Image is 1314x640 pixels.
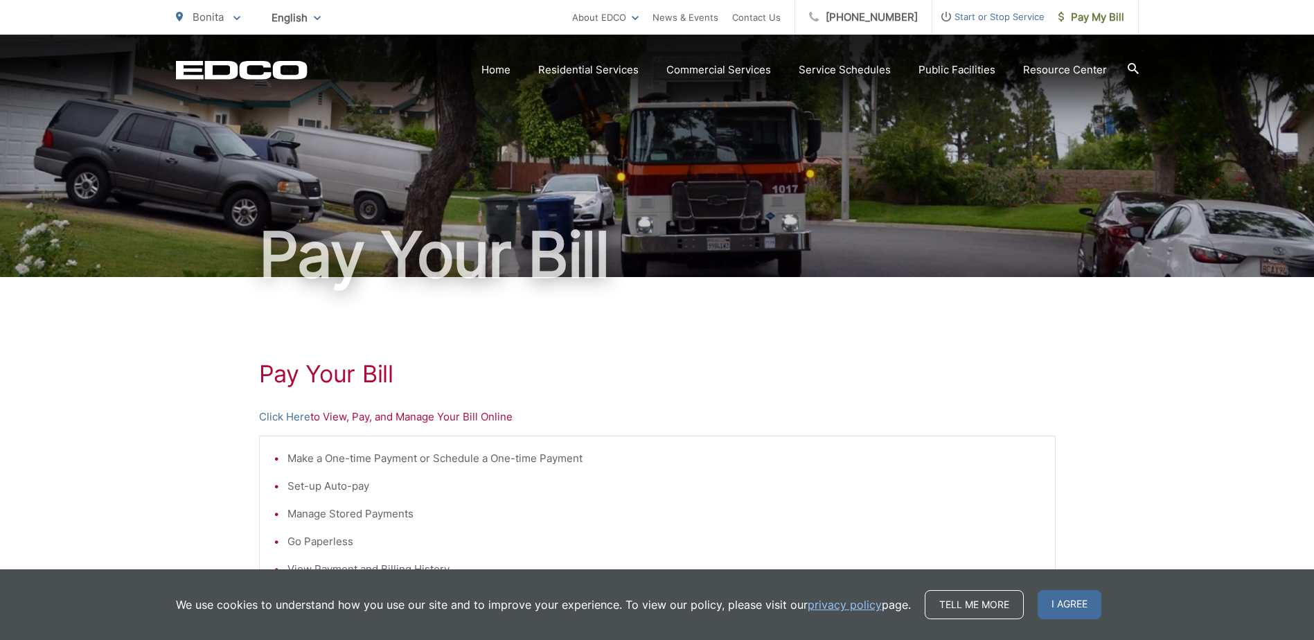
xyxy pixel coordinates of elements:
[287,561,1041,578] li: View Payment and Billing History
[1038,590,1101,619] span: I agree
[287,533,1041,550] li: Go Paperless
[259,409,1056,425] p: to View, Pay, and Manage Your Bill Online
[652,9,718,26] a: News & Events
[287,450,1041,467] li: Make a One-time Payment or Schedule a One-time Payment
[732,9,781,26] a: Contact Us
[176,60,308,80] a: EDCD logo. Return to the homepage.
[808,596,882,613] a: privacy policy
[481,62,510,78] a: Home
[666,62,771,78] a: Commercial Services
[193,10,224,24] span: Bonita
[538,62,639,78] a: Residential Services
[261,6,331,30] span: English
[287,506,1041,522] li: Manage Stored Payments
[259,360,1056,388] h1: Pay Your Bill
[1058,9,1124,26] span: Pay My Bill
[799,62,891,78] a: Service Schedules
[176,596,911,613] p: We use cookies to understand how you use our site and to improve your experience. To view our pol...
[259,409,310,425] a: Click Here
[572,9,639,26] a: About EDCO
[176,220,1139,290] h1: Pay Your Bill
[925,590,1024,619] a: Tell me more
[287,478,1041,495] li: Set-up Auto-pay
[918,62,995,78] a: Public Facilities
[1023,62,1107,78] a: Resource Center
